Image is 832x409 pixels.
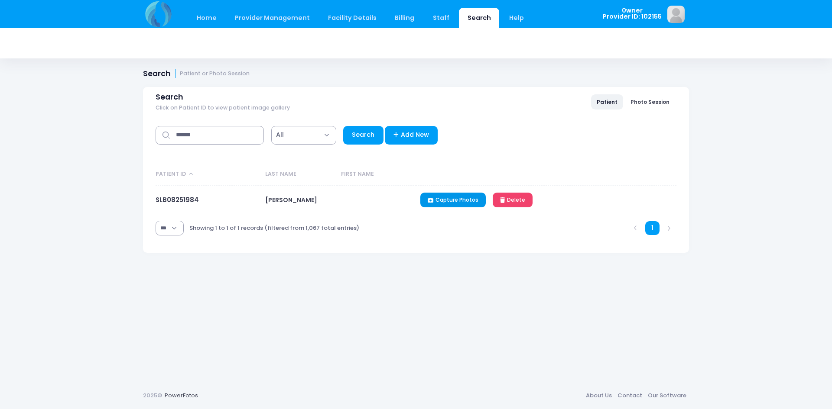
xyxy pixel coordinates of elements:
th: Last Name: activate to sort column ascending [261,163,337,186]
span: 0wner Provider ID: 102155 [603,7,662,20]
a: Patient [591,94,623,109]
a: Staff [424,8,458,28]
a: Search [343,126,383,145]
a: 1 [645,221,660,235]
h1: Search [143,69,250,78]
span: All [276,130,284,139]
a: Billing [387,8,423,28]
a: SLB08251984 [156,195,199,204]
a: Search [459,8,499,28]
span: 2025© [143,391,162,399]
a: Home [188,8,225,28]
span: All [271,126,336,145]
a: Help [501,8,533,28]
small: Patient or Photo Session [180,71,250,77]
div: Showing 1 to 1 of 1 records (filtered from 1,067 total entries) [189,218,359,238]
a: Add New [385,126,438,145]
a: Our Software [645,388,689,403]
a: Provider Management [226,8,318,28]
span: Click on Patient ID to view patient image gallery [156,105,290,111]
a: Capture Photos [420,193,486,207]
a: Contact [614,388,645,403]
th: First Name: activate to sort column ascending [337,163,416,186]
th: Patient ID: activate to sort column descending [156,163,261,186]
span: [PERSON_NAME] [265,196,317,204]
a: About Us [583,388,614,403]
a: Delete [493,193,533,207]
a: PowerFotos [165,391,198,399]
a: Photo Session [625,94,675,109]
img: image [667,6,685,23]
a: Facility Details [320,8,385,28]
span: Search [156,93,183,102]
